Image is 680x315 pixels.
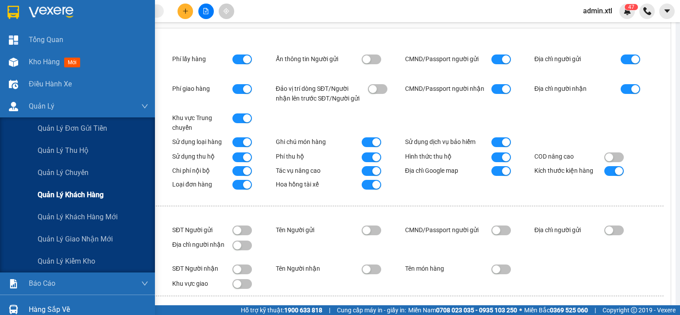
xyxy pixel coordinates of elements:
[182,8,189,14] span: plus
[178,4,193,19] button: plus
[9,305,18,314] img: warehouse-icon
[631,307,637,313] span: copyright
[534,84,621,93] div: Địa chỉ người nhận
[241,305,322,315] span: Hỗ trợ kỹ thuật:
[519,308,522,312] span: ⚪️
[276,84,362,103] div: Đảo vị trí dòng SĐT/Người nhận lên trước SĐT/Người gửi
[408,305,517,315] span: Miền Nam
[534,166,604,175] div: Kích thước kiện hàng
[29,34,63,45] span: Tổng Quan
[172,279,232,288] div: Khu vực giao
[9,279,18,288] img: solution-icon
[550,307,588,314] strong: 0369 525 060
[172,240,232,249] div: Địa chỉ người nhận
[223,8,229,14] span: aim
[9,80,18,89] img: warehouse-icon
[38,167,89,178] span: Quản lý chuyến
[276,54,362,64] div: Ẩn thông tin Người gửi
[64,58,80,67] span: mới
[405,137,491,147] div: Sử dụng dịch vụ bảo hiểm
[663,7,671,15] span: caret-down
[623,7,631,15] img: icon-new-feature
[29,58,60,66] span: Kho hàng
[141,103,148,110] span: down
[172,166,232,175] div: Chi phí nội bộ
[38,145,89,156] span: Quản lý thu hộ
[276,166,362,175] div: Tác vụ nâng cao
[198,4,214,19] button: file-add
[9,58,18,67] img: warehouse-icon
[405,264,491,273] div: Tên món hàng
[405,54,491,64] div: CMND/Passport người gửi
[203,8,209,14] span: file-add
[534,225,604,235] div: Địa chỉ người gửi
[595,305,596,315] span: |
[534,54,621,64] div: Địa chỉ người gửi
[141,280,148,287] span: down
[436,307,517,314] strong: 0708 023 035 - 0935 103 250
[405,152,491,161] div: Hình thức thu hộ
[628,4,631,10] span: 4
[643,7,651,15] img: phone-icon
[329,305,330,315] span: |
[172,113,232,132] div: Khu vực Trung chuyển
[29,278,55,289] span: Báo cáo
[172,264,232,273] div: SĐT Người nhận
[405,225,491,235] div: CMND/Passport người gửi
[38,233,113,245] span: Quản lý giao nhận mới
[38,123,107,134] span: Quản lý đơn gửi tiền
[284,307,322,314] strong: 1900 633 818
[405,166,491,175] div: Địa chỉ Google map
[659,4,675,19] button: caret-down
[38,256,95,267] span: Quản lý kiểm kho
[276,152,362,161] div: Phí thu hộ
[38,189,104,200] span: Quản lý khách hàng
[625,4,638,10] sup: 47
[43,40,301,50] div: Ẩn / hiện trường thông tin
[9,35,18,45] img: dashboard-icon
[534,152,604,161] div: COD nâng cao
[337,305,406,315] span: Cung cấp máy in - giấy in:
[276,264,362,273] div: Tên Người nhận
[172,179,232,189] div: Loại đơn hàng
[172,54,232,64] div: Phí lấy hàng
[631,4,634,10] span: 7
[29,101,54,112] span: Quản Lý
[9,102,18,111] img: warehouse-icon
[276,225,362,235] div: Tên Người gửi
[276,137,362,147] div: Ghi chú món hàng
[219,4,234,19] button: aim
[576,5,619,16] span: admin.xtl
[38,211,118,222] span: Quản lý khách hàng mới
[8,6,19,19] img: logo-vxr
[276,179,362,189] div: Hoa hồng tài xế
[172,137,232,147] div: Sử dụng loại hàng
[172,152,232,161] div: Sử dụng thu hộ
[172,84,232,93] div: Phí giao hàng
[524,305,588,315] span: Miền Bắc
[405,84,491,93] div: CMND/Passport người nhận
[29,78,72,89] span: Điều hành xe
[172,225,232,235] div: SĐT Người gửi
